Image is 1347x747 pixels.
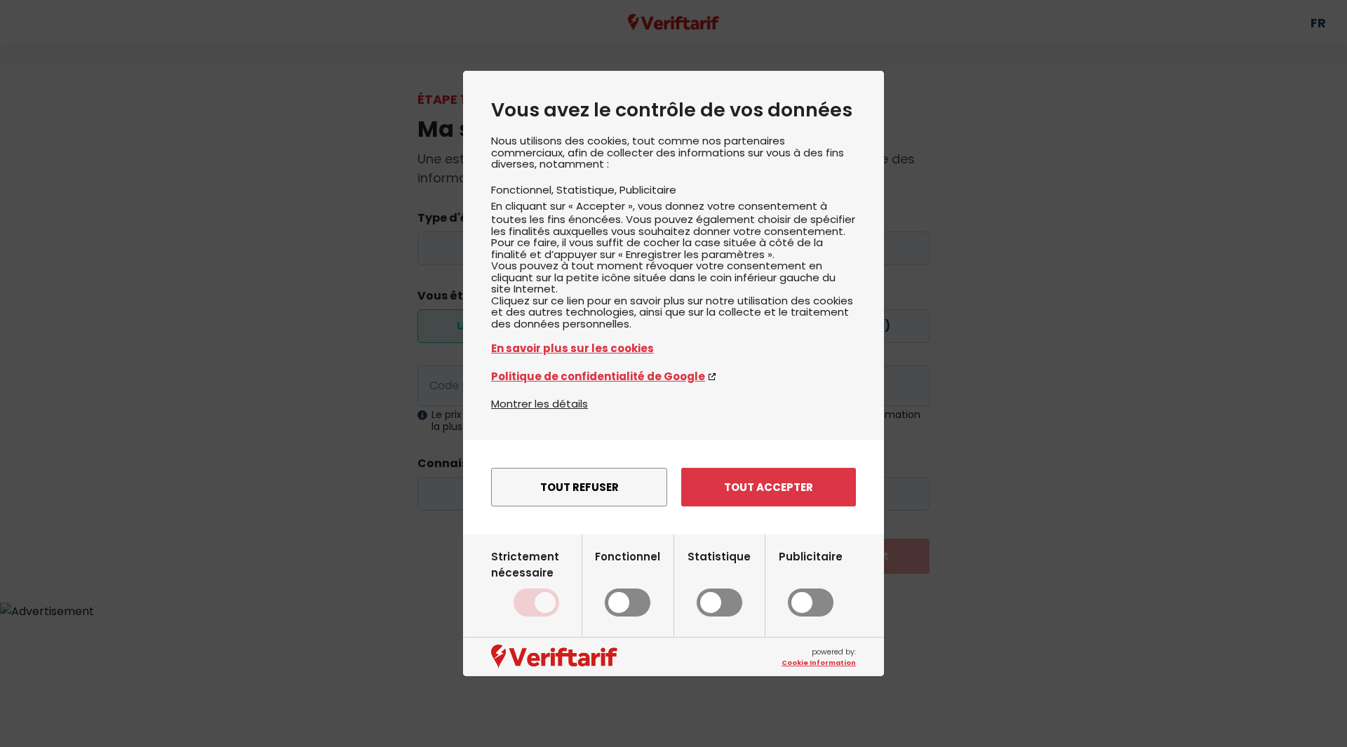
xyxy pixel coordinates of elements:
[595,549,660,617] label: Fonctionnel
[491,99,856,121] h2: Vous avez le contrôle de vos données
[491,368,856,384] a: Politique de confidentialité de Google
[491,135,856,396] div: Nous utilisons des cookies, tout comme nos partenaires commerciaux, afin de collecter des informa...
[782,658,856,668] a: Cookie Information
[491,182,556,197] li: Fonctionnel
[491,468,667,506] button: Tout refuser
[491,549,582,617] label: Strictement nécessaire
[681,468,856,506] button: Tout accepter
[491,340,856,356] a: En savoir plus sur les cookies
[491,396,588,412] button: Montrer les détails
[463,440,884,534] div: menu
[779,549,843,617] label: Publicitaire
[556,182,619,197] li: Statistique
[782,647,856,668] span: powered by:
[619,182,676,197] li: Publicitaire
[688,549,751,617] label: Statistique
[491,645,617,668] img: logo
